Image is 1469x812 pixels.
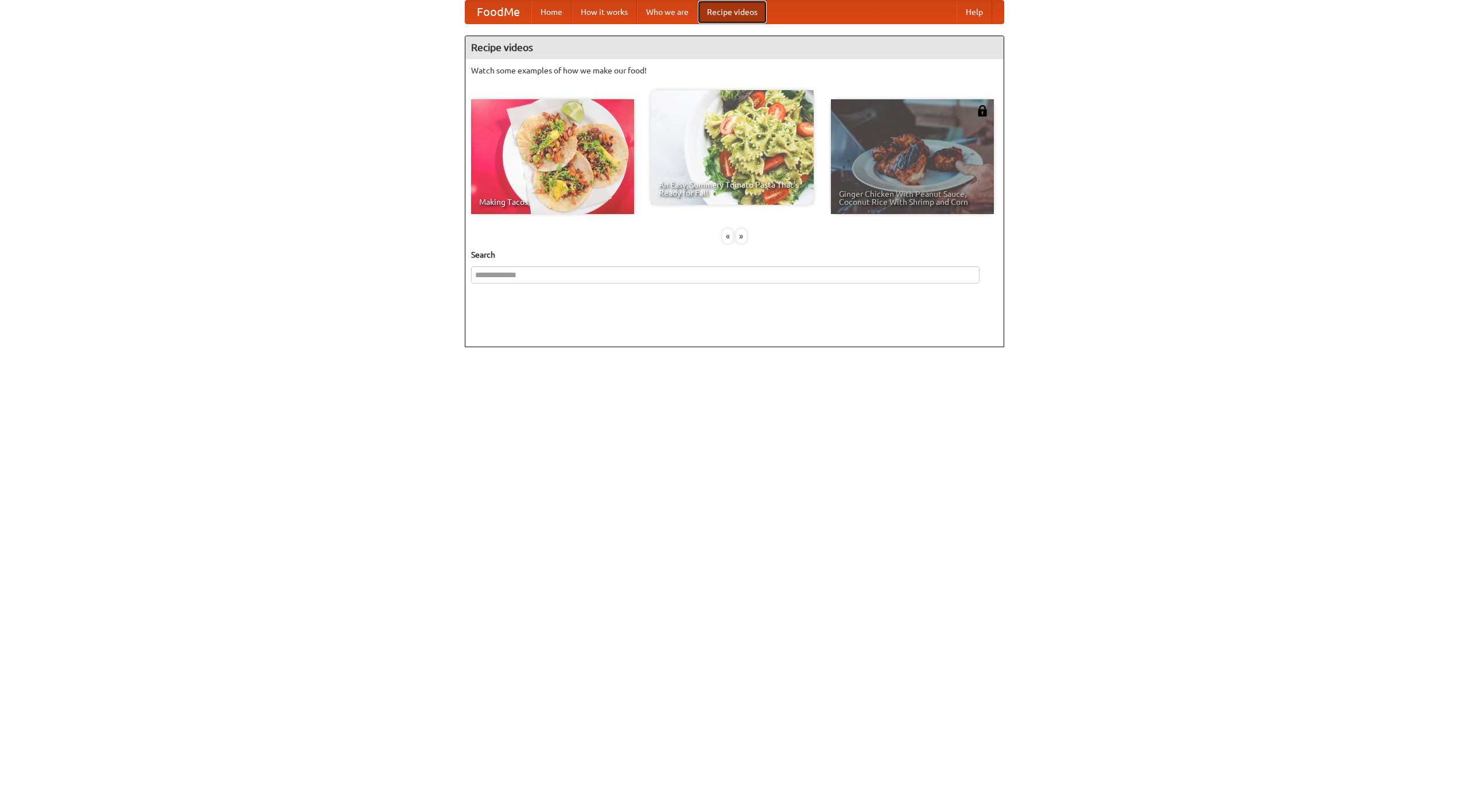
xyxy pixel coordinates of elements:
img: 483408.png [977,105,988,116]
h5: Search [471,249,998,261]
span: Making Tacos [479,198,626,206]
a: Home [531,1,572,24]
span: An Easy, Summery Tomato Pasta That's Ready for Fall [659,181,806,197]
a: Making Tacos [471,99,634,214]
a: Help [957,1,992,24]
a: FoodMe [465,1,531,24]
p: Watch some examples of how we make our food! [471,65,998,76]
a: Who we are [637,1,698,24]
a: An Easy, Summery Tomato Pasta That's Ready for Fall [651,90,814,205]
h4: Recipe videos [465,36,1004,59]
a: How it works [572,1,637,24]
div: » [736,229,747,243]
a: Recipe videos [698,1,767,24]
div: « [722,229,733,243]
